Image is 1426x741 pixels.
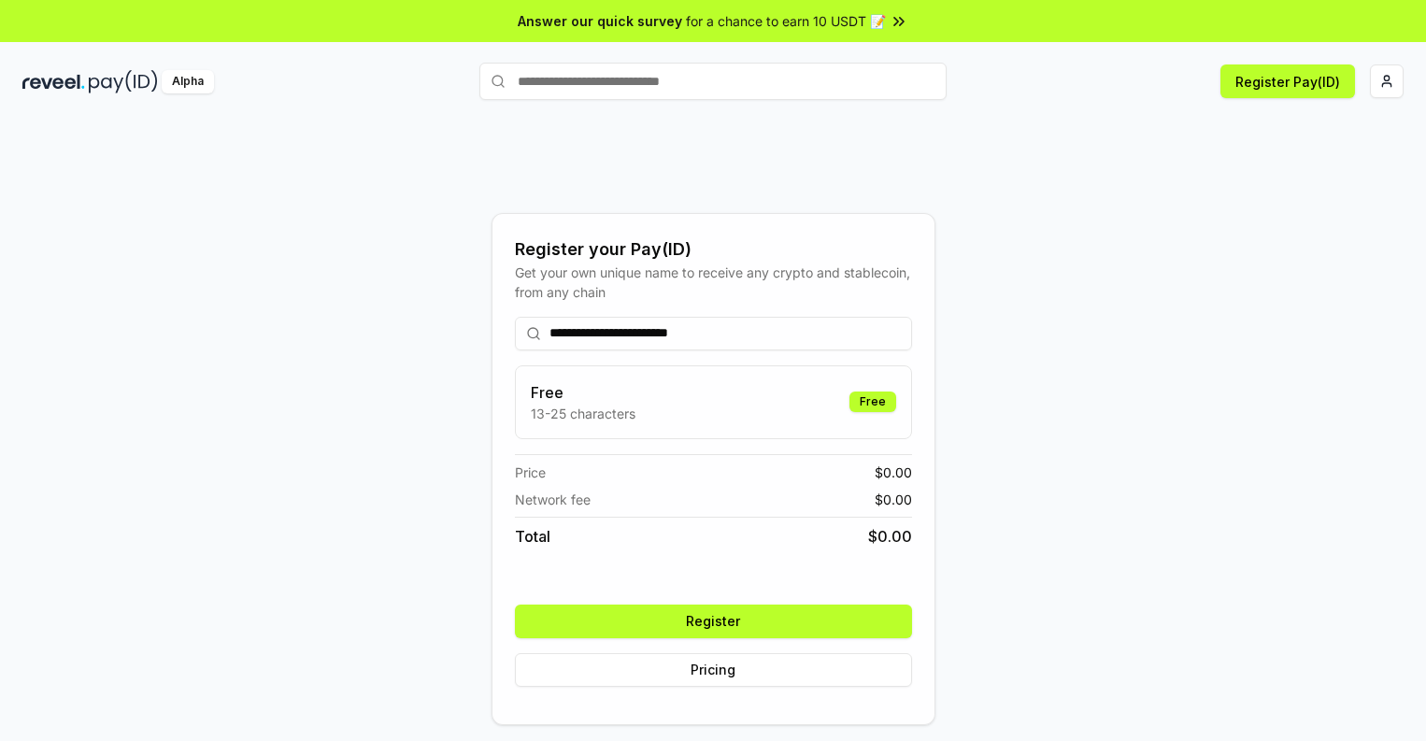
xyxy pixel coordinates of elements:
[686,11,886,31] span: for a chance to earn 10 USDT 📝
[515,490,591,509] span: Network fee
[875,463,912,482] span: $ 0.00
[515,263,912,302] div: Get your own unique name to receive any crypto and stablecoin, from any chain
[22,70,85,93] img: reveel_dark
[515,525,550,548] span: Total
[531,381,635,404] h3: Free
[515,236,912,263] div: Register your Pay(ID)
[1220,64,1355,98] button: Register Pay(ID)
[868,525,912,548] span: $ 0.00
[515,653,912,687] button: Pricing
[162,70,214,93] div: Alpha
[515,463,546,482] span: Price
[531,404,635,423] p: 13-25 characters
[89,70,158,93] img: pay_id
[518,11,682,31] span: Answer our quick survey
[515,605,912,638] button: Register
[849,392,896,412] div: Free
[875,490,912,509] span: $ 0.00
